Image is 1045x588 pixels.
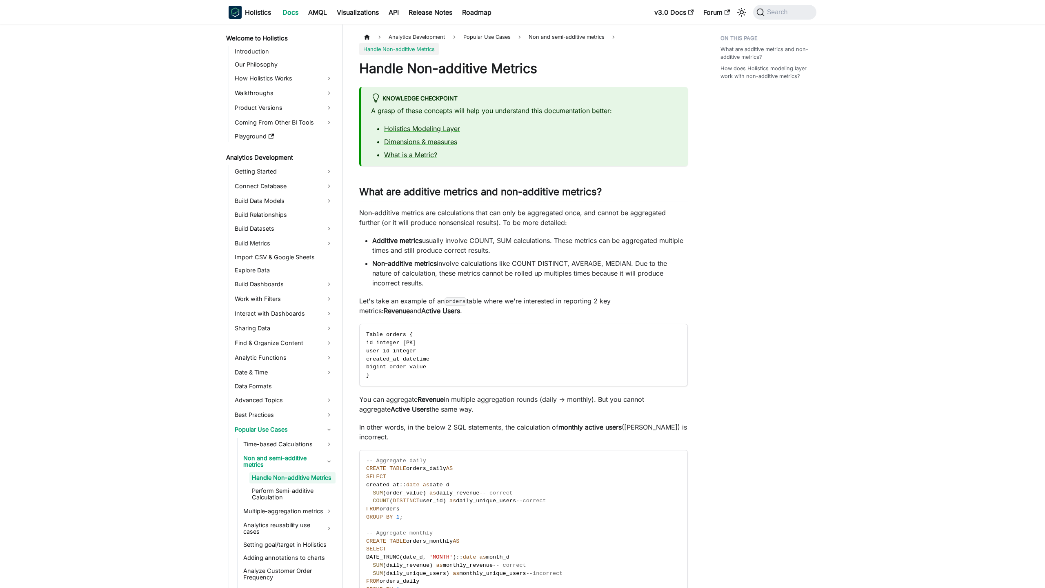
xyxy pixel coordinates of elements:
[380,578,420,584] span: orders_daily
[453,570,459,577] span: as
[479,554,486,560] span: as
[429,482,449,488] span: date_d
[232,101,336,114] a: Product Versions
[366,458,426,464] span: -- Aggregate daily
[359,296,688,316] p: Let's take an example of an table where we're interested in reporting 2 key metrics: and .
[232,292,336,305] a: Work with Filters
[366,506,380,512] span: FROM
[373,490,382,496] span: SUM
[232,87,336,100] a: Walkthroughs
[232,237,336,250] a: Build Metrics
[359,31,375,43] a: Home page
[384,151,437,159] a: What is a Metric?
[420,498,443,504] span: user_id
[372,259,437,267] strong: Non-additive metrics
[303,6,332,19] a: AMQL
[232,265,336,276] a: Explore Data
[366,530,433,536] span: -- Aggregate monthly
[373,562,382,568] span: SUM
[384,6,404,19] a: API
[479,490,513,496] span: -- correct
[232,336,336,350] a: Find & Organize Content
[384,125,460,133] a: Holistics Modeling Layer
[241,452,336,470] a: Non and semi-additive metrics
[366,578,380,584] span: FROM
[389,538,406,544] span: TABLE
[400,514,403,520] span: ;
[446,570,449,577] span: )
[241,565,336,583] a: Analyze Customer Order Frequency
[232,72,336,85] a: How Holistics Works
[366,348,416,354] span: user_id integer
[359,43,439,55] span: Handle Non-additive Metrics
[366,372,369,378] span: }
[371,106,678,116] p: A grasp of these concepts will help you understand this documentation better:
[359,422,688,442] p: In other words, in the below 2 SQL statements, the calculation of ([PERSON_NAME]) is incorrect.
[558,423,622,431] strong: monthly active users
[332,6,384,19] a: Visualizations
[423,554,426,560] span: ,
[460,570,526,577] span: monthly_unique_users
[383,562,386,568] span: (
[443,498,446,504] span: )
[366,364,426,370] span: bigint order_value
[396,514,399,520] span: 1
[418,395,444,403] strong: Revenue
[359,31,688,55] nav: Breadcrumbs
[423,482,429,488] span: as
[516,498,546,504] span: --correct
[383,490,386,496] span: (
[393,498,419,504] span: DISTINCT
[232,351,336,364] a: Analytic Functions
[389,498,393,504] span: (
[384,138,457,146] a: Dimensions & measures
[386,514,393,520] span: BY
[241,539,336,550] a: Setting goal/target in Holistics
[366,546,386,552] span: SELECT
[403,554,423,560] span: date_d
[232,252,336,263] a: Import CSV & Google Sheets
[366,332,413,338] span: Table orders {
[453,554,456,560] span: )
[385,31,449,43] span: Analytics Development
[232,307,336,320] a: Interact with Dashboards
[373,498,389,504] span: COUNT
[232,381,336,392] a: Data Formats
[453,538,459,544] span: AS
[493,562,526,568] span: -- correct
[232,180,336,193] a: Connect Database
[366,356,429,362] span: created_at datetime
[720,65,812,80] a: How does Holistics modeling layer work with non-additive metrics?
[525,31,609,43] span: Non and semi-additive metrics
[232,222,336,235] a: Build Datasets
[735,6,748,19] button: Switch between dark and light mode (currently system mode)
[229,6,242,19] img: Holistics
[386,570,446,577] span: daily_unique_users
[459,31,515,43] span: Popular Use Cases
[526,570,563,577] span: --incorrect
[457,6,496,19] a: Roadmap
[366,482,406,488] span: created_at::
[359,394,688,414] p: You can aggregate in multiple aggregation rounds (daily → monthly). But you cannot aggregate the ...
[232,322,336,335] a: Sharing Data
[232,408,336,421] a: Best Practices
[383,570,386,577] span: (
[386,562,429,568] span: daily_revenue
[373,570,382,577] span: SUM
[224,152,336,163] a: Analytics Development
[765,9,793,16] span: Search
[423,490,426,496] span: )
[456,554,462,560] span: ::
[486,554,509,560] span: month_d
[366,514,383,520] span: GROUP
[232,116,336,129] a: Coming From Other BI Tools
[391,405,429,413] strong: Active Users
[232,209,336,220] a: Build Relationships
[404,6,457,19] a: Release Notes
[249,472,336,483] a: Handle Non-additive Metrics
[366,554,400,560] span: DATE_TRUNC
[220,24,343,588] nav: Docs sidebar
[421,307,460,315] strong: Active Users
[366,474,386,480] span: SELECT
[372,236,422,245] strong: Additive metrics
